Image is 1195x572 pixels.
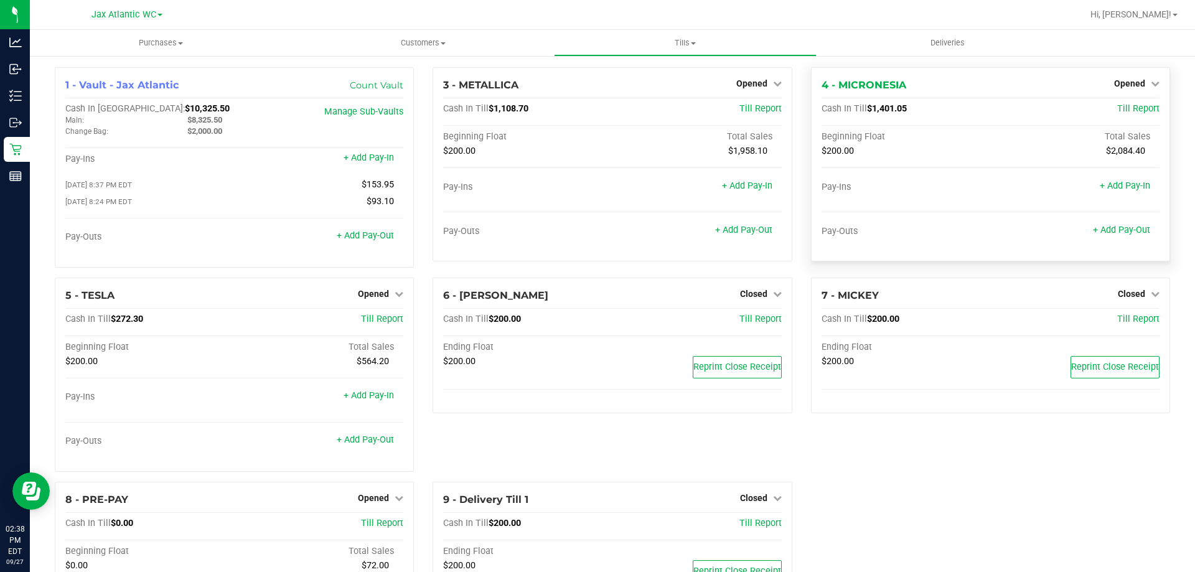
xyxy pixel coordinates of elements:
[65,127,108,136] span: Change Bag:
[362,179,394,190] span: $153.95
[361,314,403,324] a: Till Report
[6,523,24,557] p: 02:38 PM EDT
[554,30,816,56] a: Tills
[337,434,394,445] a: + Add Pay-Out
[65,314,111,324] span: Cash In Till
[65,154,235,165] div: Pay-Ins
[1114,78,1145,88] span: Opened
[739,103,782,114] a: Till Report
[443,79,518,91] span: 3 - METALLICA
[736,78,767,88] span: Opened
[65,103,185,114] span: Cash In [GEOGRAPHIC_DATA]:
[1090,9,1171,19] span: Hi, [PERSON_NAME]!
[65,289,115,301] span: 5 - TESLA
[443,518,489,528] span: Cash In Till
[822,289,879,301] span: 7 - MICKEY
[6,557,24,566] p: 09/27
[9,170,22,182] inline-svg: Reports
[235,342,404,353] div: Total Sales
[65,197,132,206] span: [DATE] 8:24 PM EDT
[443,560,476,571] span: $200.00
[30,30,292,56] a: Purchases
[362,560,389,571] span: $72.00
[1117,314,1160,324] a: Till Report
[489,103,528,114] span: $1,108.70
[443,342,612,353] div: Ending Float
[65,356,98,367] span: $200.00
[822,79,906,91] span: 4 - MICRONESIA
[12,472,50,510] iframe: Resource center
[65,79,179,91] span: 1 - Vault - Jax Atlantic
[489,518,521,528] span: $200.00
[822,356,854,367] span: $200.00
[293,37,553,49] span: Customers
[65,546,235,557] div: Beginning Float
[612,131,782,143] div: Total Sales
[867,314,899,324] span: $200.00
[555,37,815,49] span: Tills
[65,494,128,505] span: 8 - PRE-PAY
[817,30,1079,56] a: Deliveries
[65,560,88,571] span: $0.00
[740,289,767,299] span: Closed
[443,494,528,505] span: 9 - Delivery Till 1
[1100,181,1150,191] a: + Add Pay-In
[489,314,521,324] span: $200.00
[65,342,235,353] div: Beginning Float
[1093,225,1150,235] a: + Add Pay-Out
[65,116,84,124] span: Main:
[65,232,235,243] div: Pay-Outs
[443,546,612,557] div: Ending Float
[187,115,222,124] span: $8,325.50
[822,103,867,114] span: Cash In Till
[822,314,867,324] span: Cash In Till
[1071,362,1159,372] span: Reprint Close Receipt
[292,30,554,56] a: Customers
[367,196,394,207] span: $93.10
[337,230,394,241] a: + Add Pay-Out
[443,226,612,237] div: Pay-Outs
[187,126,222,136] span: $2,000.00
[822,131,991,143] div: Beginning Float
[235,546,404,557] div: Total Sales
[9,116,22,129] inline-svg: Outbound
[30,37,292,49] span: Purchases
[715,225,772,235] a: + Add Pay-Out
[443,146,476,156] span: $200.00
[65,518,111,528] span: Cash In Till
[822,182,991,193] div: Pay-Ins
[990,131,1160,143] div: Total Sales
[1071,356,1160,378] button: Reprint Close Receipt
[185,103,230,114] span: $10,325.50
[443,182,612,193] div: Pay-Ins
[91,9,156,20] span: Jax Atlantic WC
[693,356,782,378] button: Reprint Close Receipt
[693,362,781,372] span: Reprint Close Receipt
[443,314,489,324] span: Cash In Till
[443,289,548,301] span: 6 - [PERSON_NAME]
[739,518,782,528] a: Till Report
[9,90,22,102] inline-svg: Inventory
[350,80,403,91] a: Count Vault
[867,103,907,114] span: $1,401.05
[740,493,767,503] span: Closed
[443,103,489,114] span: Cash In Till
[65,181,132,189] span: [DATE] 8:37 PM EDT
[344,390,394,401] a: + Add Pay-In
[822,146,854,156] span: $200.00
[739,314,782,324] a: Till Report
[722,181,772,191] a: + Add Pay-In
[914,37,982,49] span: Deliveries
[65,391,235,403] div: Pay-Ins
[9,36,22,49] inline-svg: Analytics
[9,143,22,156] inline-svg: Retail
[443,131,612,143] div: Beginning Float
[358,493,389,503] span: Opened
[361,518,403,528] span: Till Report
[65,436,235,447] div: Pay-Outs
[728,146,767,156] span: $1,958.10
